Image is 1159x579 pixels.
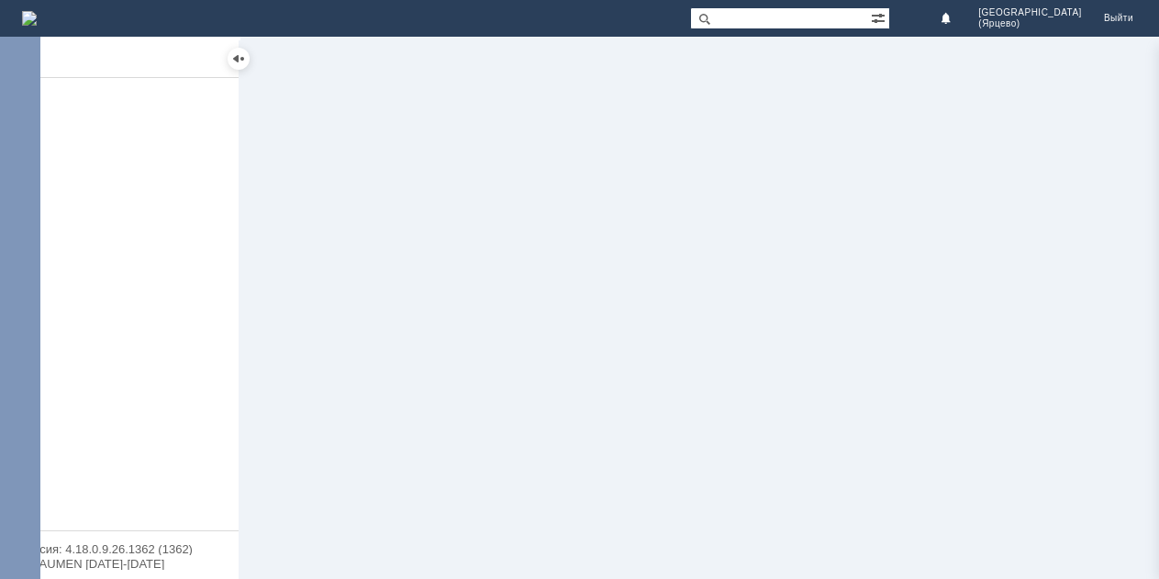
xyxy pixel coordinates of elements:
span: Расширенный поиск [871,8,889,26]
div: © NAUMEN [DATE]-[DATE] [18,558,220,570]
div: Скрыть меню [228,48,250,70]
img: logo [22,11,37,26]
span: (Ярцево) [978,18,1082,29]
div: Версия: 4.18.0.9.26.1362 (1362) [18,543,220,555]
a: Перейти на домашнюю страницу [22,11,37,26]
span: [GEOGRAPHIC_DATA] [978,7,1082,18]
